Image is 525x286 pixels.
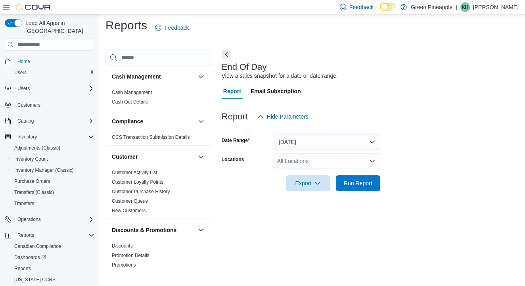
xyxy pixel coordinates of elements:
h3: Cash Management [112,73,161,81]
span: Transfers (Classic) [14,189,54,196]
span: Inventory [14,132,94,142]
button: Operations [14,215,44,224]
span: Inventory [17,134,37,140]
span: Inventory Manager (Classic) [14,167,74,173]
button: Customers [2,99,98,110]
a: Purchase Orders [11,177,54,186]
button: [US_STATE] CCRS [8,274,98,285]
span: Inventory Count [11,154,94,164]
button: Inventory Manager (Classic) [8,165,98,176]
button: Customer [112,153,195,161]
span: Catalog [14,116,94,126]
a: Discounts [112,243,133,249]
button: Export [286,175,330,191]
span: Customers [17,102,40,108]
span: Washington CCRS [11,275,94,284]
span: Transfers [14,200,34,207]
button: Canadian Compliance [8,241,98,252]
span: Dashboards [14,254,46,261]
button: Operations [2,214,98,225]
button: Reports [2,230,98,241]
button: Users [8,67,98,78]
span: Catalog [17,118,34,124]
a: [US_STATE] CCRS [11,275,59,284]
button: Inventory [2,131,98,142]
h3: Compliance [112,117,143,125]
button: [DATE] [274,134,380,150]
a: Home [14,57,33,66]
span: Email Subscription [251,83,301,99]
span: Inventory Count [14,156,48,162]
button: Adjustments (Classic) [8,142,98,154]
h3: Report [222,112,248,121]
span: Reports [11,264,94,273]
button: Hide Parameters [254,109,312,125]
span: Home [14,56,94,66]
div: Compliance [105,132,212,145]
span: Load All Apps in [GEOGRAPHIC_DATA] [22,19,94,35]
span: Users [11,68,94,77]
span: Reports [17,232,34,238]
span: Adjustments (Classic) [11,143,94,153]
div: Discounts & Promotions [105,241,212,273]
h3: Customer [112,153,138,161]
span: Transfers [11,199,94,208]
a: Customer Purchase History [112,189,170,194]
a: Reports [11,264,34,273]
button: Discounts & Promotions [196,225,206,235]
label: Locations [222,156,244,163]
button: Open list of options [369,158,376,164]
button: Cash Management [196,72,206,81]
span: Report [223,83,241,99]
span: Users [17,85,30,92]
span: Reports [14,230,94,240]
span: Reports [14,265,31,272]
span: Customers [14,100,94,109]
span: Dashboards [11,253,94,262]
button: Home [2,56,98,67]
button: Reports [14,230,37,240]
h3: End Of Day [222,62,267,72]
button: Next [222,50,231,59]
a: OCS Transaction Submission Details [112,134,190,140]
span: Inventory Manager (Classic) [11,165,94,175]
a: Promotion Details [112,253,149,258]
a: Transfers (Classic) [11,188,57,197]
span: Home [17,58,30,65]
a: Users [11,68,30,77]
a: Customer Loyalty Points [112,179,163,185]
a: Customer Queue [112,198,148,204]
span: KH [462,2,469,12]
span: Users [14,69,27,76]
span: Transfers (Classic) [11,188,94,197]
span: Feedback [165,24,189,32]
a: Inventory Manager (Classic) [11,165,77,175]
button: Catalog [14,116,37,126]
a: Dashboards [11,253,49,262]
p: [PERSON_NAME] [473,2,519,12]
span: Operations [17,216,41,223]
p: Green Pineapple [411,2,452,12]
a: Inventory Count [11,154,51,164]
h3: Discounts & Promotions [112,226,176,234]
button: Catalog [2,115,98,127]
input: Dark Mode [380,3,397,11]
span: Export [291,175,326,191]
a: Dashboards [8,252,98,263]
a: Promotions [112,262,136,268]
button: Cash Management [112,73,195,81]
a: Customer Activity List [112,170,157,175]
a: Cash Out Details [112,99,148,105]
span: Canadian Compliance [11,242,94,251]
span: Operations [14,215,94,224]
div: Karin Hamm [460,2,470,12]
a: Canadian Compliance [11,242,64,251]
button: Purchase Orders [8,176,98,187]
a: Customers [14,100,44,110]
a: New Customers [112,208,146,213]
span: Hide Parameters [267,113,308,121]
button: Customer [196,152,206,161]
button: Compliance [112,117,195,125]
div: Cash Management [105,88,212,110]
